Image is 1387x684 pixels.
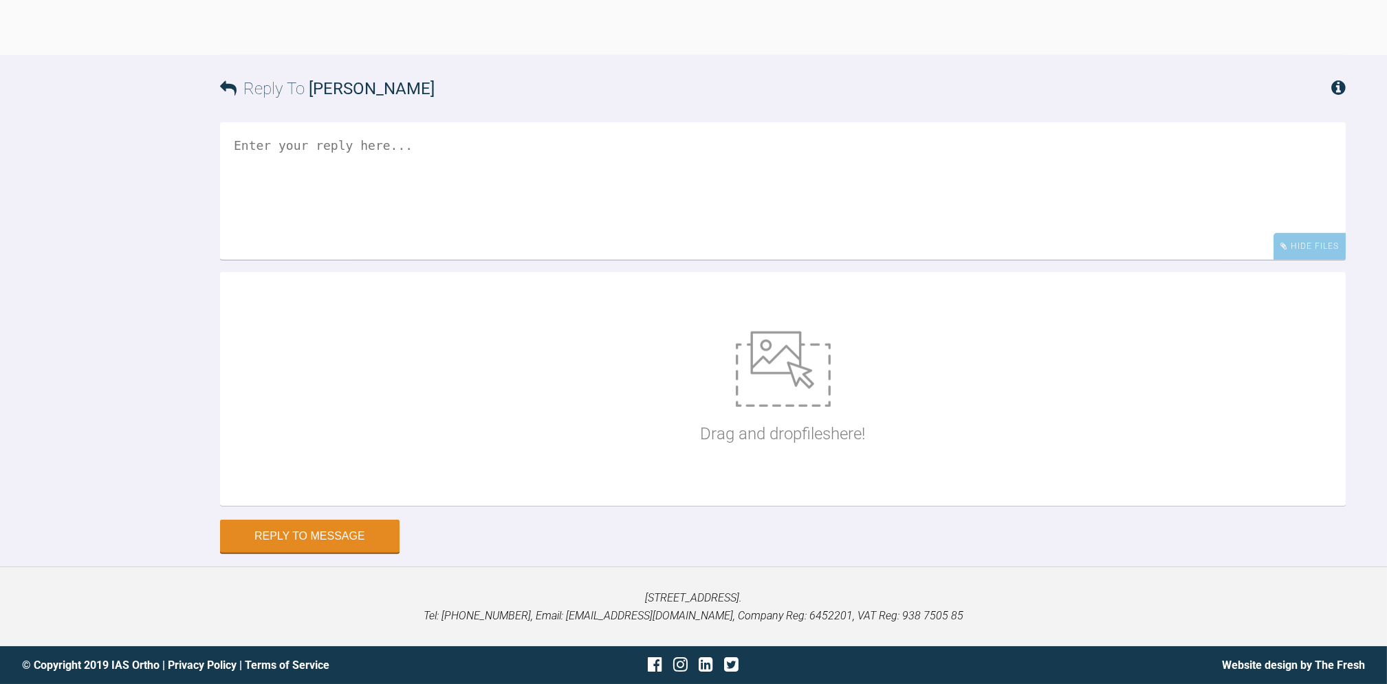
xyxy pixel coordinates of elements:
p: Drag and drop files here! [701,421,866,447]
a: Terms of Service [245,659,329,672]
button: Reply to Message [220,520,400,553]
div: Hide Files [1274,233,1346,260]
a: Website design by The Fresh [1222,659,1365,672]
a: Privacy Policy [168,659,237,672]
div: © Copyright 2019 IAS Ortho | | [22,657,470,674]
span: [PERSON_NAME] [309,79,435,98]
h3: Reply To [220,76,435,102]
p: [STREET_ADDRESS]. Tel: [PHONE_NUMBER], Email: [EMAIL_ADDRESS][DOMAIN_NAME], Company Reg: 6452201,... [22,589,1365,624]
